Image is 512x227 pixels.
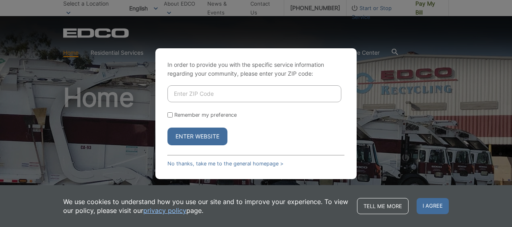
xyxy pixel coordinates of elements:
[167,161,283,167] a: No thanks, take me to the general homepage >
[357,198,409,214] a: Tell me more
[167,85,341,102] input: Enter ZIP Code
[143,206,186,215] a: privacy policy
[167,60,345,78] p: In order to provide you with the specific service information regarding your community, please en...
[167,128,227,145] button: Enter Website
[417,198,449,214] span: I agree
[174,112,237,118] label: Remember my preference
[63,197,349,215] p: We use cookies to understand how you use our site and to improve your experience. To view our pol...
